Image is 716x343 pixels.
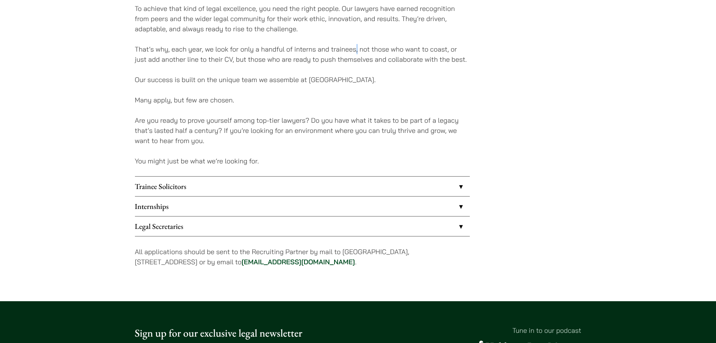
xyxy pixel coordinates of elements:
[135,75,470,85] p: Our success is built on the unique team we assemble at [GEOGRAPHIC_DATA].
[135,325,352,341] p: Sign up for our exclusive legal newsletter
[242,258,355,266] a: [EMAIL_ADDRESS][DOMAIN_NAME]
[135,156,470,166] p: You might just be what we’re looking for.
[135,115,470,146] p: Are you ready to prove yourself among top-tier lawyers? Do you have what it takes to be part of a...
[135,177,470,196] a: Trainee Solicitors
[135,3,470,34] p: To achieve that kind of legal excellence, you need the right people. Our lawyers have earned reco...
[135,247,470,267] p: All applications should be sent to the Recruiting Partner by mail to [GEOGRAPHIC_DATA], [STREET_A...
[135,197,470,216] a: Internships
[135,44,470,64] p: That’s why, each year, we look for only a handful of interns and trainees, not those who want to ...
[364,325,581,335] p: Tune in to our podcast
[135,216,470,236] a: Legal Secretaries
[135,95,470,105] p: Many apply, but few are chosen.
